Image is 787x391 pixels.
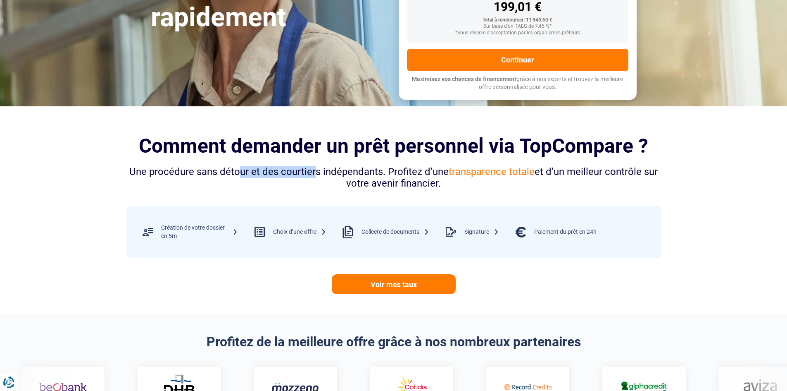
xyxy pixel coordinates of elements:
[412,76,516,82] span: Maximisez vos chances de financement
[414,1,622,13] div: 199,01 €
[534,228,597,236] div: Paiement du prêt en 24h
[464,228,499,236] div: Signature
[414,30,622,36] div: *Sous réserve d'acceptation par les organismes prêteurs
[161,224,238,240] div: Création de votre dossier en 5m
[407,49,628,71] button: Continuer
[361,228,429,236] div: Collecte de documents
[414,17,622,23] div: Total à rembourser: 11 940,60 €
[273,228,326,236] div: Choix d’une offre
[414,24,622,29] div: Sur base d'un TAEG de 7,45 %*
[332,274,456,294] a: Voir mes taux
[126,134,661,157] h2: Comment demander un prêt personnel via TopCompare ?
[407,75,628,91] p: grâce à nos experts et trouvez la meilleure offre personnalisée pour vous.
[449,166,535,178] span: transparence totale
[126,334,661,350] h2: Profitez de la meilleure offre grâce à nos nombreux partenaires
[126,166,661,190] div: Une procédure sans détour et des courtiers indépendants. Profitez d’une et d’un meilleur contrôle...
